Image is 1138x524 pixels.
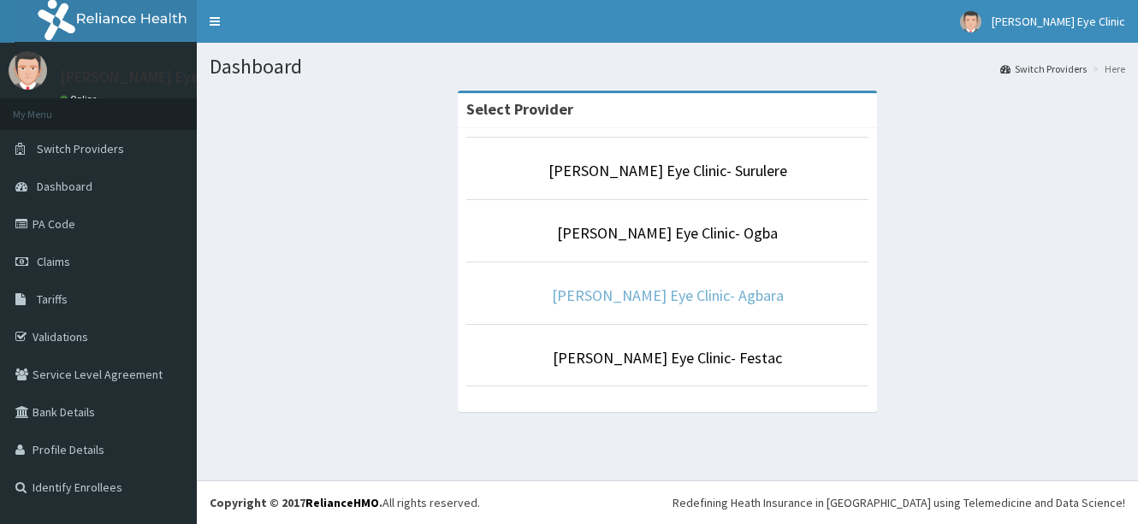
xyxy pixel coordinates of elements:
a: [PERSON_NAME] Eye Clinic- Ogba [557,223,778,243]
a: Switch Providers [1000,62,1087,76]
a: [PERSON_NAME] Eye Clinic- Agbara [552,286,784,305]
footer: All rights reserved. [197,480,1138,524]
span: Switch Providers [37,141,124,156]
img: User Image [960,11,981,32]
a: [PERSON_NAME] Eye Clinic- Surulere [548,161,787,180]
span: [PERSON_NAME] Eye Clinic [992,14,1125,29]
span: Tariffs [37,291,68,307]
span: Dashboard [37,179,92,194]
strong: Select Provider [466,99,573,119]
h1: Dashboard [210,56,1125,78]
strong: Copyright © 2017 . [210,495,382,510]
a: [PERSON_NAME] Eye Clinic- Festac [553,348,782,368]
img: User Image [9,51,47,90]
a: RelianceHMO [305,495,379,510]
span: Claims [37,254,70,269]
li: Here [1088,62,1125,76]
a: Online [60,93,101,105]
div: Redefining Heath Insurance in [GEOGRAPHIC_DATA] using Telemedicine and Data Science! [673,494,1125,511]
p: [PERSON_NAME] Eye Clinic [60,69,239,85]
